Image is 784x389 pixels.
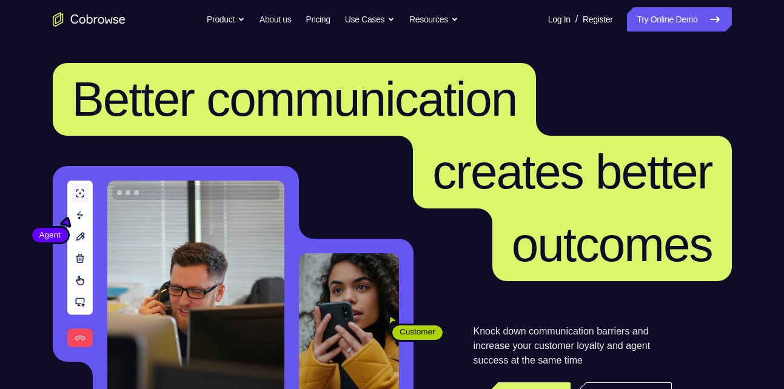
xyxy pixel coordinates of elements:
[409,7,458,32] button: Resources
[575,12,578,27] span: /
[548,7,571,32] a: Log In
[627,7,731,32] a: Try Online Demo
[260,7,291,32] a: About us
[345,7,395,32] button: Use Cases
[53,12,126,27] a: Go to the home page
[583,7,612,32] a: Register
[72,72,517,126] span: Better communication
[432,145,712,199] span: creates better
[306,7,330,32] a: Pricing
[474,324,672,368] p: Knock down communication barriers and increase your customer loyalty and agent success at the sam...
[207,7,245,32] button: Product
[512,218,712,271] span: outcomes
